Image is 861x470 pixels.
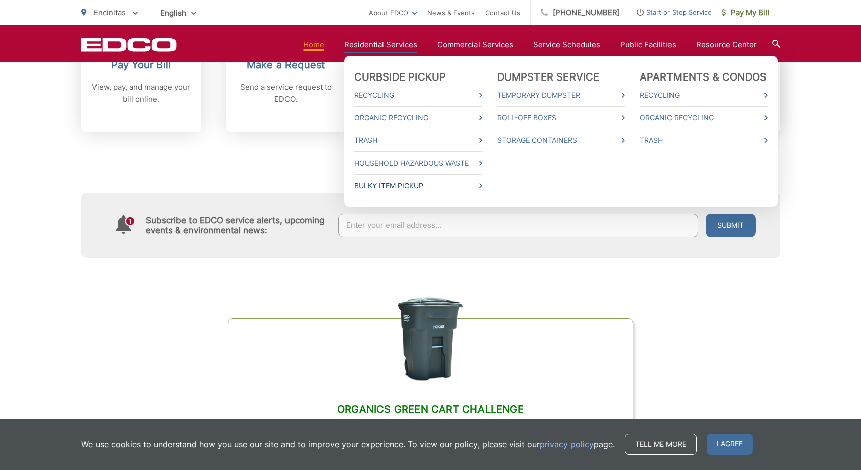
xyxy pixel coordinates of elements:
[640,134,768,146] a: Trash
[722,7,770,19] span: Pay My Bill
[91,81,191,105] p: View, pay, and manage your bill online.
[533,39,600,51] a: Service Schedules
[625,434,697,455] a: Tell me more
[497,89,625,101] a: Temporary Dumpster
[354,134,482,146] a: Trash
[93,8,126,17] span: Encinitas
[354,180,482,192] a: Bulky Item Pickup
[620,39,676,51] a: Public Facilities
[707,434,753,455] span: I agree
[91,59,191,71] h2: Pay Your Bill
[497,71,600,83] a: Dumpster Service
[354,112,482,124] a: Organic Recycling
[427,7,475,19] a: News & Events
[344,39,417,51] a: Residential Services
[236,59,336,71] h2: Make a Request
[81,38,177,52] a: EDCD logo. Return to the homepage.
[640,71,767,83] a: Apartments & Condos
[640,89,768,101] a: Recycling
[640,112,768,124] a: Organic Recycling
[354,157,482,169] a: Household Hazardous Waste
[497,112,625,124] a: Roll-Off Boxes
[354,71,446,83] a: Curbside Pickup
[253,403,607,415] h2: Organics Green Cart Challenge
[354,89,482,101] a: Recycling
[696,39,757,51] a: Resource Center
[369,7,417,19] a: About EDCO
[540,438,594,450] a: privacy policy
[153,4,204,22] span: English
[437,39,513,51] a: Commercial Services
[497,134,625,146] a: Storage Containers
[485,7,520,19] a: Contact Us
[146,215,329,236] h4: Subscribe to EDCO service alerts, upcoming events & environmental news:
[706,214,756,237] button: Submit
[303,39,324,51] a: Home
[81,438,615,450] p: We use cookies to understand how you use our site and to improve your experience. To view our pol...
[236,81,336,105] p: Send a service request to EDCO.
[338,214,698,237] input: Enter your email address...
